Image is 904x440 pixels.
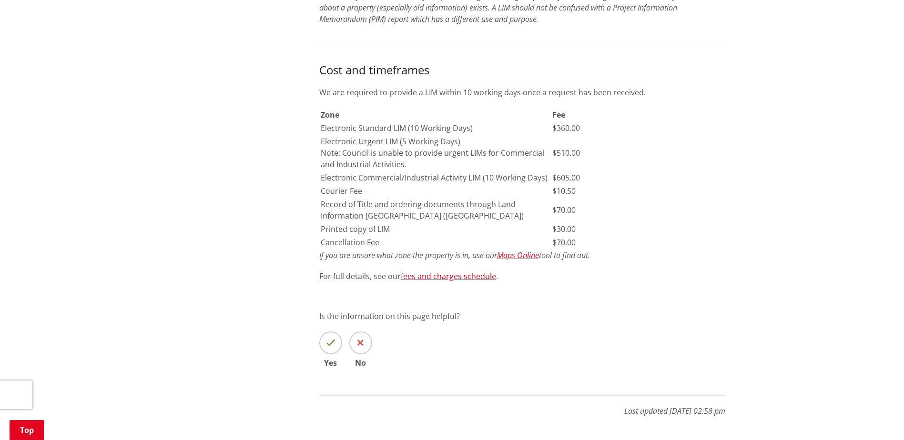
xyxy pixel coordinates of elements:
em: If you are unsure what zone the property is in, use our [319,250,497,260]
span: Yes [319,359,342,367]
td: Courier Fee [320,185,551,197]
p: Is the information on this page helpful? [319,310,725,322]
p: We are required to provide a LIM within 10 working days once a request has been received. [319,87,725,98]
em: tool to find out. [539,250,590,260]
a: Top [10,420,44,440]
td: $510.00 [552,135,720,170]
td: $70.00 [552,198,720,222]
strong: Fee [552,110,565,120]
td: Electronic Standard LIM (10 Working Days) [320,122,551,134]
p: For full details, see our . [319,270,725,282]
strong: Zone [321,110,339,120]
iframe: Messenger Launcher [860,400,894,434]
a: fees and charges schedule [401,271,496,281]
td: Electronic Urgent LIM (5 Working Days) Note: Council is unable to provide urgent LIMs for Commerc... [320,135,551,170]
td: $360.00 [552,122,720,134]
td: $10.50 [552,185,720,197]
td: $605.00 [552,171,720,184]
td: $30.00 [552,223,720,235]
td: $70.00 [552,236,720,249]
a: Maps Online [497,250,539,260]
h3: Cost and timeframes [319,63,725,77]
td: Record of Title and ordering documents through Land Information [GEOGRAPHIC_DATA] ([GEOGRAPHIC_DA... [320,198,551,222]
td: Electronic Commercial/Industrial Activity LIM (10 Working Days) [320,171,551,184]
td: Printed copy of LIM [320,223,551,235]
p: Last updated [DATE] 02:58 pm [319,395,725,417]
td: Cancellation Fee [320,236,551,249]
span: No [349,359,372,367]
